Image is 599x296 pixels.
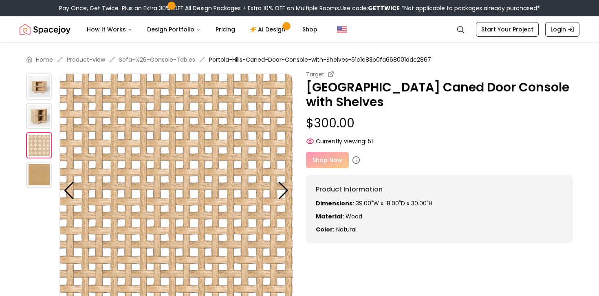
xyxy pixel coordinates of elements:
button: Design Portfolio [141,21,207,38]
small: Target [306,70,324,78]
img: United States [337,24,347,34]
div: Pay Once, Get Twice-Plus an Extra 30% OFF All Design Packages + Extra 10% OFF on Multiple Rooms. [59,4,540,12]
h6: Product Information [316,185,563,194]
p: 39.00"W x 18.00"D x 30.00"H [316,199,563,207]
a: Product-view [67,56,105,64]
b: GETTWICE [368,4,400,12]
span: Use code: [340,4,400,12]
span: Portola-Hills-Caned-Door-Console-with-Shelves-61c1e83b0fa668001ddc2867 [209,56,431,64]
span: *Not applicable to packages already purchased* [400,4,540,12]
img: Spacejoy Logo [20,21,70,38]
p: [GEOGRAPHIC_DATA] Caned Door Console with Shelves [306,80,573,109]
img: https://storage.googleapis.com/spacejoy-main/assets/61c1e83b0fa668001ddc2867/product_2_8l0ehob1oll8 [26,162,52,188]
a: Shop [296,21,324,38]
nav: breadcrumb [26,56,573,64]
span: Currently viewing: [316,137,366,145]
a: Start Your Project [476,22,539,37]
strong: Material: [316,212,344,220]
a: Home [36,56,53,64]
a: Sofa-%26-Console-Tables [119,56,195,64]
a: AI Design [243,21,294,38]
span: 51 [368,137,373,145]
button: How It Works [80,21,139,38]
a: Login [545,22,579,37]
strong: Dimensions: [316,199,354,207]
span: natural [336,225,357,234]
p: $300.00 [306,116,573,131]
img: https://storage.googleapis.com/spacejoy-main/assets/61c1e83b0fa668001ddc2867/product_0_jn7n647m9ak [26,103,52,129]
a: Spacejoy [20,21,70,38]
nav: Global [20,16,579,42]
span: Wood [346,212,362,220]
a: Pricing [209,21,242,38]
img: https://storage.googleapis.com/spacejoy-main/assets/61c1e83b0fa668001ddc2867/product_1_3d1n5gkoo922 [26,73,52,100]
img: https://storage.googleapis.com/spacejoy-main/assets/61c1e83b0fa668001ddc2867/product_1_6cmp76nkan63 [26,132,52,158]
nav: Main [80,21,324,38]
strong: Color: [316,225,335,234]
